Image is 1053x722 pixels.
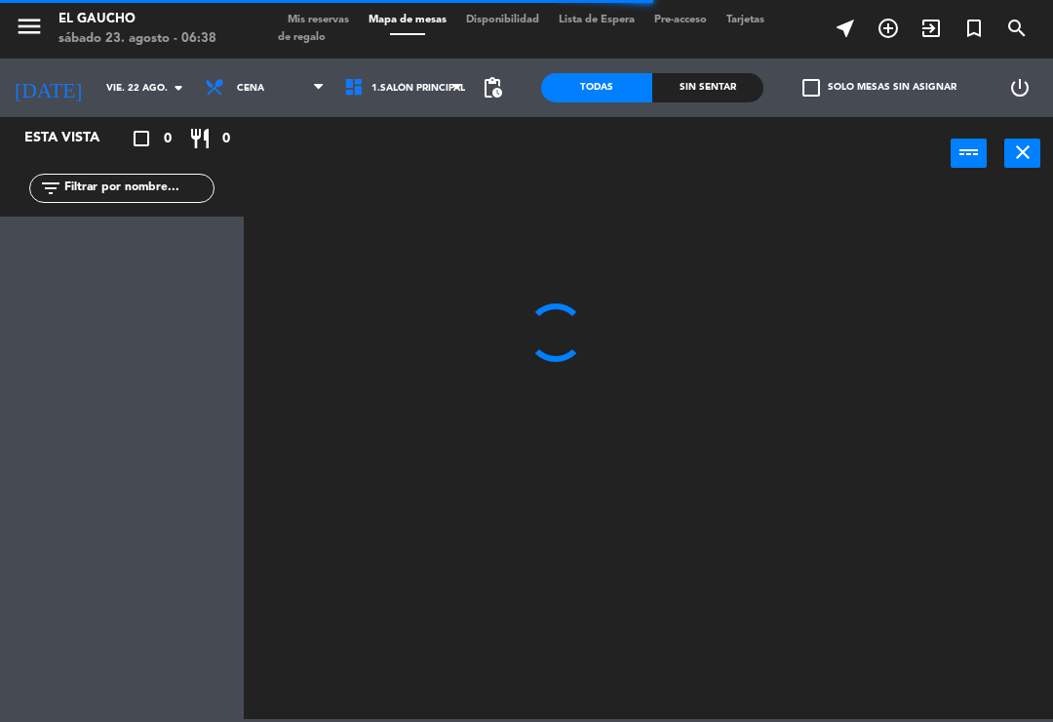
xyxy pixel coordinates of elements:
i: exit_to_app [919,17,943,40]
span: 0 [164,128,172,150]
i: power_input [957,140,981,164]
span: BUSCAR [995,12,1038,45]
div: Sin sentar [652,73,763,102]
i: filter_list [39,177,62,200]
button: close [1004,139,1040,168]
span: Lista de Espera [549,15,644,25]
button: power_input [951,139,987,168]
span: RESERVAR MESA [867,12,910,45]
span: Cena [237,83,264,94]
span: 0 [222,128,230,150]
span: WALK IN [910,12,953,45]
span: check_box_outline_blank [802,79,820,97]
div: Esta vista [10,127,140,150]
label: Solo mesas sin asignar [802,79,956,97]
span: pending_actions [481,76,504,100]
button: menu [15,12,44,48]
span: Pre-acceso [644,15,717,25]
div: El Gaucho [58,10,216,29]
i: search [1005,17,1029,40]
i: arrow_drop_down [167,76,190,100]
i: power_settings_new [1008,76,1032,100]
span: Reserva especial [953,12,995,45]
span: Disponibilidad [456,15,549,25]
span: Mis reservas [278,15,359,25]
i: close [1011,140,1034,164]
input: Filtrar por nombre... [62,178,214,199]
span: 1.Salón Principal [371,83,465,94]
i: near_me [834,17,857,40]
i: add_circle_outline [877,17,900,40]
span: Mapa de mesas [359,15,456,25]
i: menu [15,12,44,41]
i: turned_in_not [962,17,986,40]
div: Todas [541,73,652,102]
i: crop_square [130,127,153,150]
div: sábado 23. agosto - 06:38 [58,29,216,49]
i: restaurant [188,127,212,150]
